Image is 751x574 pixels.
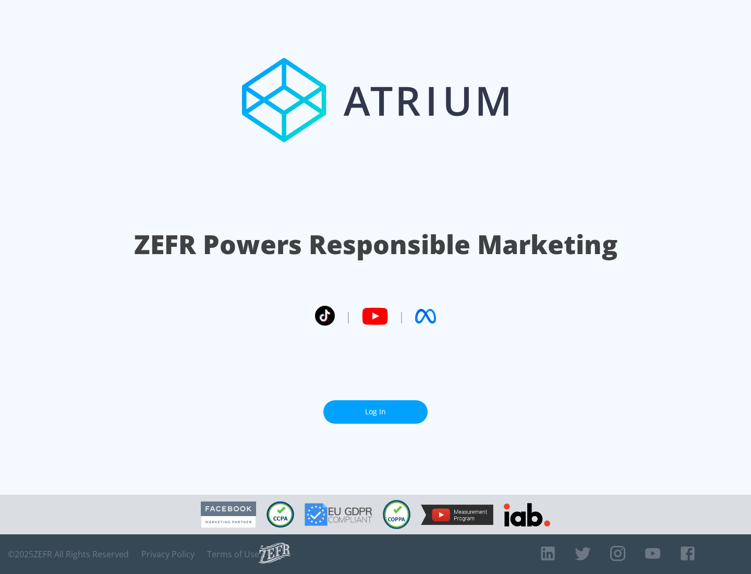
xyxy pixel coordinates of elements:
span: © 2025 ZEFR All Rights Reserved [8,549,129,559]
span: | [398,308,405,324]
img: CCPA Compliant [267,501,294,528]
a: Log In [323,400,428,424]
img: IAB [504,503,550,527]
h1: ZEFR Powers Responsible Marketing [134,226,617,262]
img: GDPR Compliant [305,503,372,526]
img: Facebook Marketing Partner [201,501,256,528]
span: | [345,308,352,324]
img: COPPA Compliant [383,500,410,529]
a: Terms of Use [207,549,259,559]
img: YouTube Measurement Program [421,505,493,525]
a: Privacy Policy [141,549,195,559]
